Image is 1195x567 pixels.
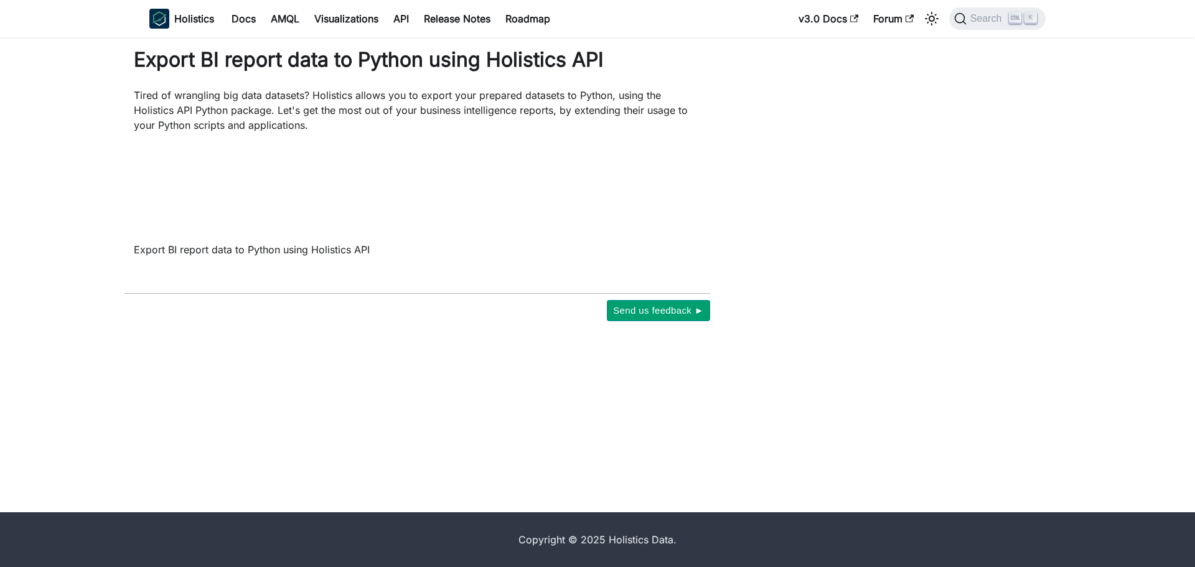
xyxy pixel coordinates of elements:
[134,47,700,72] h1: Export BI report data to Python using Holistics API
[922,9,942,29] button: Switch between dark and light mode (currently light mode)
[134,242,700,257] p: Export BI report data to Python using Holistics API
[866,9,921,29] a: Forum
[307,9,386,29] a: Visualizations
[416,9,498,29] a: Release Notes
[202,532,993,547] div: Copyright © 2025 Holistics Data.
[134,88,700,133] p: Tired of wrangling big data datasets? Holistics allows you to export your prepared datasets to Py...
[791,9,866,29] a: v3.0 Docs
[949,7,1046,30] button: Search (Ctrl+K)
[149,9,169,29] img: Holistics
[386,9,416,29] a: API
[174,11,214,26] b: Holistics
[498,9,558,29] a: Roadmap
[607,300,710,321] button: Send us feedback ►
[224,9,263,29] a: Docs
[149,9,214,29] a: HolisticsHolistics
[263,9,307,29] a: AMQL
[1024,12,1037,24] kbd: K
[613,302,704,319] span: Send us feedback ►
[967,13,1010,24] span: Search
